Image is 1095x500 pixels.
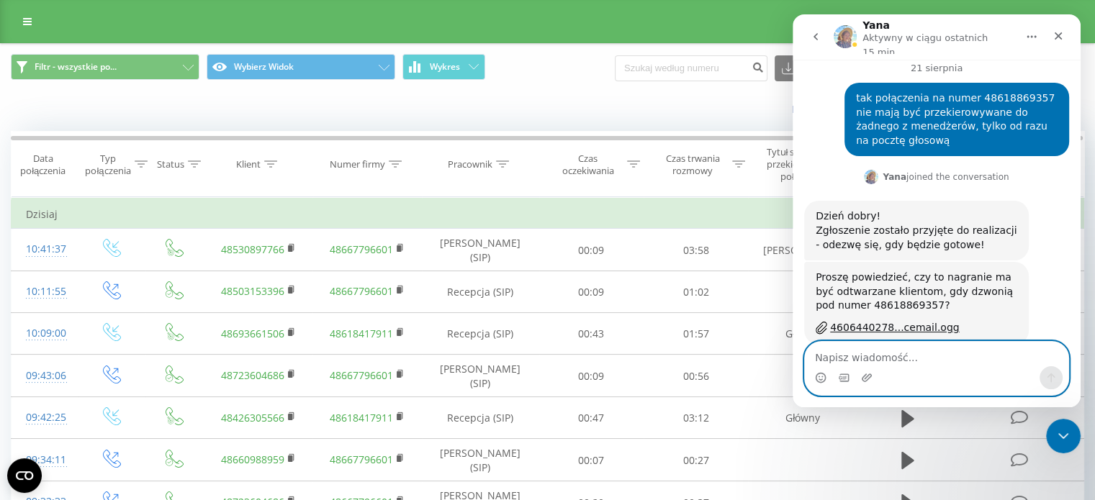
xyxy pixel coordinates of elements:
[683,243,709,257] font: 03:58
[448,158,492,171] font: Pracownik
[330,411,393,424] a: 48618417911
[221,327,284,340] a: 48693661506
[20,152,66,177] font: Data połączenia
[221,242,284,256] a: 48530897766
[1046,419,1081,453] iframe: Czat na żywo w interkomie
[775,55,852,81] button: Eksport
[221,284,284,298] a: 48503153396
[440,446,521,474] font: [PERSON_NAME] (SIP)
[440,362,521,390] font: [PERSON_NAME] (SIP)
[578,411,604,424] font: 00:47
[26,242,66,255] font: 10:41:37
[785,411,820,424] font: Główny
[791,102,1077,116] font: Kiedy dane mogą różnić się od danych w innych systemach
[221,368,284,382] a: 48723604686
[234,60,294,73] font: Wybierz Widok
[330,284,393,298] a: 48667796601
[430,60,460,73] font: Wykres
[785,327,820,340] font: Główny
[85,152,130,177] font: Typ połączenia
[615,55,767,81] input: Szukaj według numeru
[26,453,66,466] font: 09:34:11
[330,242,393,256] a: 48667796601
[221,411,284,424] a: 48426305566
[665,152,719,177] font: Czas trwania rozmowy
[683,285,709,299] font: 01:02
[221,453,284,466] a: 48660988959
[207,54,395,80] button: Wybierz Widok
[683,453,709,467] font: 00:27
[11,54,199,80] button: Filtr - wszystkie po...
[330,327,393,340] a: 48618417911
[683,411,709,424] font: 03:12
[762,243,843,257] font: [PERSON_NAME]
[330,453,393,466] a: 48667796601
[26,368,66,382] font: 09:43:06
[35,60,117,73] font: Filtr - wszystkie po...
[157,158,184,171] font: Status
[236,158,261,171] font: Klient
[330,368,393,382] a: 48667796601
[447,285,513,299] font: Recepcja (SIP)
[793,14,1081,407] iframe: Intercom live chat
[766,145,832,183] font: Tytuł schematu przekierowania połączeń
[447,411,513,424] font: Recepcja (SIP)
[26,410,66,424] font: 09:42:25
[578,369,604,383] font: 00:09
[562,152,613,177] font: Czas oczekiwania
[402,54,485,80] button: Wykres
[26,207,58,221] font: Dzisiaj
[7,458,42,493] button: Otwórz widżet CMP
[447,327,513,340] font: Recepcja (SIP)
[26,326,66,340] font: 10:09:00
[440,236,521,264] font: [PERSON_NAME] (SIP)
[578,327,604,340] font: 00:43
[330,158,385,171] font: Numer firmy
[26,284,66,298] font: 10:11:55
[578,285,604,299] font: 00:09
[791,102,1084,116] a: Kiedy dane mogą różnić się od danych w innych systemach
[578,243,604,257] font: 00:09
[683,327,709,340] font: 01:57
[578,453,604,467] font: 00:07
[683,369,709,383] font: 00:56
